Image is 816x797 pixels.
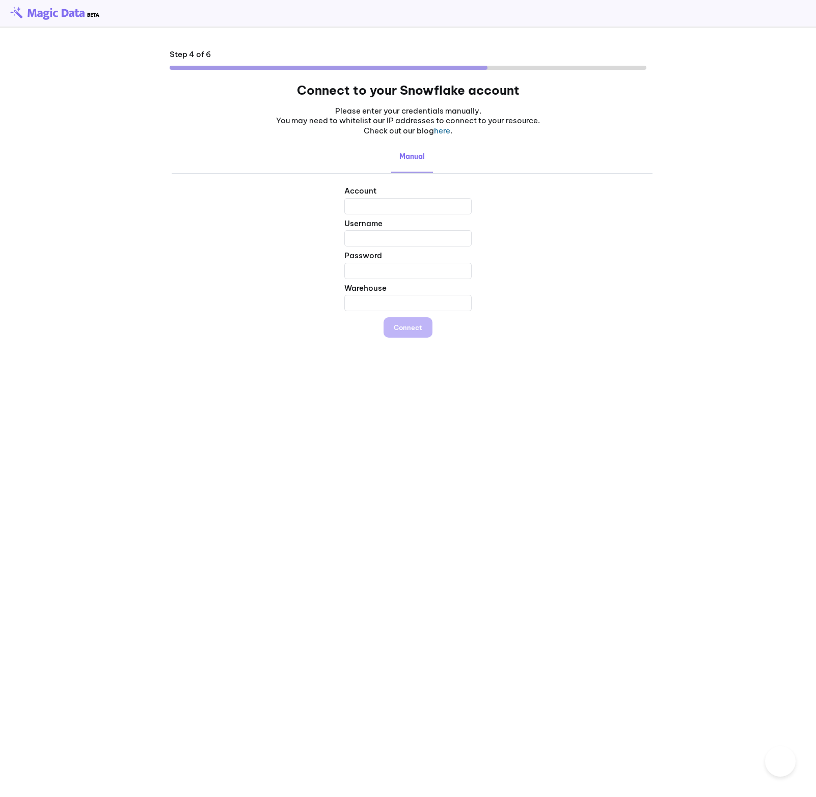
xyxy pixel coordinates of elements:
div: Username [344,218,472,229]
p: You may need to whitelist our IP addresses to connect to your resource. [170,116,646,126]
div: Step 4 of 6 [170,49,211,60]
img: beta-logo.png [10,7,99,20]
h1: Connect to your Snowflake account [170,84,646,97]
div: Account [344,186,472,196]
b: Manual [391,148,433,165]
button: Connect [384,317,432,338]
div: Password [344,251,472,261]
p: Check out our blog . [170,126,646,136]
div: Warehouse [344,283,472,293]
iframe: Toggle Customer Support [765,746,796,777]
a: here [434,126,450,135]
p: Please enter your credentials manually. [170,106,646,116]
div: Connect [394,324,422,331]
